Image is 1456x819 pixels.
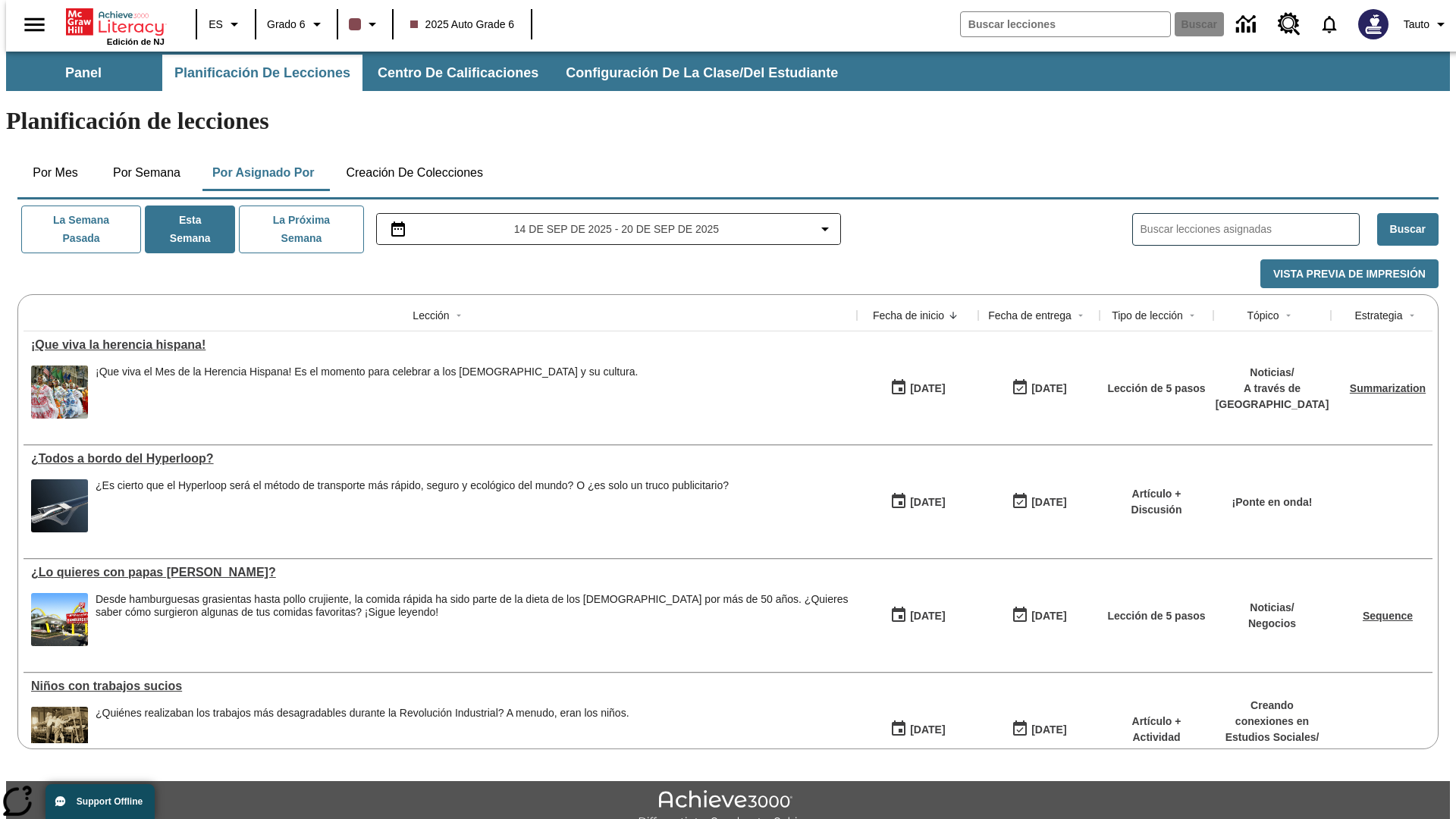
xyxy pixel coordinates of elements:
div: [DATE] [910,607,945,626]
button: Configuración de la clase/del estudiante [554,55,850,91]
p: A través de [GEOGRAPHIC_DATA] [1216,381,1329,413]
p: Noticias / [1216,365,1329,381]
div: [DATE] [1031,493,1066,512]
img: Representación artística del vehículo Hyperloop TT entrando en un túnel [31,479,88,532]
p: Lección de 5 pasos [1107,381,1205,397]
p: Artículo + Discusión [1107,486,1206,518]
button: Sort [1279,306,1298,325]
span: Grado 6 [267,17,306,33]
span: 2025 Auto Grade 6 [410,17,515,33]
span: ¡Que viva el Mes de la Herencia Hispana! Es el momento para celebrar a los hispanoamericanos y su... [96,366,638,419]
button: Creación de colecciones [334,155,495,191]
button: Perfil/Configuración [1398,11,1456,38]
div: ¿Es cierto que el Hyperloop será el método de transporte más rápido, seguro y ecológico del mundo... [96,479,729,492]
div: [DATE] [910,493,945,512]
a: Portada [66,7,165,37]
a: Summarization [1350,382,1426,394]
button: Sort [450,306,468,325]
button: Sort [1183,306,1201,325]
div: [DATE] [910,720,945,739]
div: Desde hamburguesas grasientas hasta pollo crujiente, la comida rápida ha sido parte de la dieta d... [96,593,849,619]
div: Fecha de inicio [873,308,944,323]
div: Tópico [1247,308,1279,323]
div: ¿Quiénes realizaban los trabajos más desagradables durante la Revolución Industrial? A menudo, er... [96,707,629,760]
button: 07/21/25: Primer día en que estuvo disponible la lección [885,488,950,516]
button: 11/30/25: Último día en que podrá accederse la lección [1006,715,1072,744]
img: foto en blanco y negro de dos niños parados sobre una pieza de maquinaria pesada [31,707,88,760]
div: Estrategia [1354,308,1402,323]
button: La próxima semana [239,206,363,253]
button: Escoja un nuevo avatar [1349,5,1398,44]
button: Planificación de lecciones [162,55,362,91]
input: Buscar lecciones asignadas [1141,218,1359,240]
button: Esta semana [145,206,235,253]
div: Lección [413,308,449,323]
p: Negocios [1248,616,1296,632]
span: Centro de calificaciones [378,64,538,82]
button: Por asignado por [200,155,327,191]
a: ¿Lo quieres con papas fritas?, Lecciones [31,566,849,579]
svg: Collapse Date Range Filter [816,220,834,238]
p: Noticias / [1248,600,1296,616]
div: ¿Es cierto que el Hyperloop será el método de transporte más rápido, seguro y ecológico del mundo... [96,479,729,532]
img: Avatar [1358,9,1389,39]
button: Panel [8,55,159,91]
a: Sequence [1363,610,1413,622]
button: Lenguaje: ES, Selecciona un idioma [202,11,250,38]
button: Vista previa de impresión [1260,259,1439,289]
img: dos filas de mujeres hispanas en un desfile que celebra la cultura hispana. Las mujeres lucen col... [31,366,88,419]
p: Artículo + Actividad [1107,714,1206,745]
button: Grado: Grado 6, Elige un grado [261,11,332,38]
div: Subbarra de navegación [6,52,1450,91]
a: Niños con trabajos sucios, Lecciones [31,679,849,693]
div: ¡Que viva el Mes de la Herencia Hispana! Es el momento para celebrar a los [DEMOGRAPHIC_DATA] y s... [96,366,638,378]
button: Buscar [1377,213,1439,246]
img: Uno de los primeros locales de McDonald's, con el icónico letrero rojo y los arcos amarillos. [31,593,88,646]
span: Configuración de la clase/del estudiante [566,64,838,82]
span: ES [209,17,223,33]
h1: Planificación de lecciones [6,107,1450,135]
p: ¡Ponte en onda! [1232,494,1313,510]
span: Planificación de lecciones [174,64,350,82]
div: Niños con trabajos sucios [31,679,849,693]
button: Seleccione el intervalo de fechas opción del menú [383,220,835,238]
button: 06/30/26: Último día en que podrá accederse la lección [1006,488,1072,516]
div: Fecha de entrega [988,308,1072,323]
button: 07/11/25: Primer día en que estuvo disponible la lección [885,715,950,744]
span: Panel [65,64,102,82]
div: ¿Lo quieres con papas fritas? [31,566,849,579]
div: [DATE] [1031,607,1066,626]
p: Lección de 5 pasos [1107,608,1205,624]
span: Support Offline [77,796,143,807]
span: Tauto [1404,17,1429,33]
a: Centro de información [1227,4,1269,45]
button: Abrir el menú lateral [12,2,57,47]
div: Subbarra de navegación [6,55,852,91]
button: 07/20/26: Último día en que podrá accederse la lección [1006,601,1072,630]
div: ¿Todos a bordo del Hyperloop? [31,452,849,466]
a: ¡Que viva la herencia hispana!, Lecciones [31,338,849,352]
button: Support Offline [45,784,155,819]
input: Buscar campo [961,12,1170,36]
button: Sort [944,306,962,325]
div: [DATE] [1031,379,1066,398]
button: El color de la clase es café oscuro. Cambiar el color de la clase. [343,11,388,38]
div: ¡Que viva la herencia hispana! [31,338,849,352]
button: Por semana [101,155,193,191]
button: Sort [1403,306,1421,325]
a: ¿Todos a bordo del Hyperloop?, Lecciones [31,452,849,466]
div: Tipo de lección [1112,308,1183,323]
div: ¿Quiénes realizaban los trabajos más desagradables durante la Revolución Industrial? A menudo, er... [96,707,629,720]
button: 07/14/25: Primer día en que estuvo disponible la lección [885,601,950,630]
div: [DATE] [1031,720,1066,739]
button: 09/21/25: Último día en que podrá accederse la lección [1006,374,1072,403]
div: [DATE] [910,379,945,398]
button: Por mes [17,155,93,191]
div: Desde hamburguesas grasientas hasta pollo crujiente, la comida rápida ha sido parte de la dieta d... [96,593,849,646]
button: 09/15/25: Primer día en que estuvo disponible la lección [885,374,950,403]
button: La semana pasada [21,206,141,253]
div: Portada [66,5,165,46]
button: Sort [1072,306,1090,325]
